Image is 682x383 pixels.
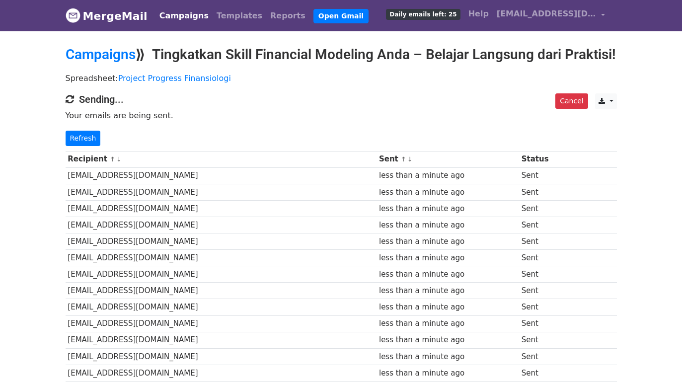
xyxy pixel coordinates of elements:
p: Spreadsheet: [66,73,617,83]
div: less than a minute ago [379,334,517,346]
td: [EMAIL_ADDRESS][DOMAIN_NAME] [66,200,377,217]
h4: Sending... [66,93,617,105]
td: Sent [519,332,570,348]
td: [EMAIL_ADDRESS][DOMAIN_NAME] [66,167,377,184]
td: Sent [519,167,570,184]
div: less than a minute ago [379,368,517,379]
td: Sent [519,365,570,381]
span: [EMAIL_ADDRESS][DOMAIN_NAME] [497,8,596,20]
div: less than a minute ago [379,351,517,363]
td: Sent [519,233,570,250]
a: ↑ [401,155,406,163]
td: Sent [519,315,570,332]
div: less than a minute ago [379,318,517,329]
td: [EMAIL_ADDRESS][DOMAIN_NAME] [66,365,377,381]
td: Sent [519,348,570,365]
a: MergeMail [66,5,148,26]
a: [EMAIL_ADDRESS][DOMAIN_NAME] [493,4,609,27]
td: [EMAIL_ADDRESS][DOMAIN_NAME] [66,217,377,233]
a: Open Gmail [313,9,369,23]
td: [EMAIL_ADDRESS][DOMAIN_NAME] [66,233,377,250]
a: Refresh [66,131,101,146]
div: less than a minute ago [379,302,517,313]
td: Sent [519,299,570,315]
div: less than a minute ago [379,187,517,198]
a: Help [464,4,493,24]
td: Sent [519,250,570,266]
a: ↓ [407,155,413,163]
span: Daily emails left: 25 [386,9,460,20]
td: [EMAIL_ADDRESS][DOMAIN_NAME] [66,332,377,348]
a: Project Progress Finansiologi [118,74,231,83]
div: less than a minute ago [379,252,517,264]
h2: ⟫ Tingkatkan Skill Financial Modeling Anda – Belajar Langsung dari Praktisi! [66,46,617,63]
a: Daily emails left: 25 [382,4,464,24]
td: Sent [519,283,570,299]
th: Status [519,151,570,167]
div: less than a minute ago [379,285,517,297]
td: [EMAIL_ADDRESS][DOMAIN_NAME] [66,184,377,200]
a: ↑ [110,155,115,163]
div: less than a minute ago [379,170,517,181]
a: Campaigns [66,46,136,63]
td: Sent [519,200,570,217]
td: [EMAIL_ADDRESS][DOMAIN_NAME] [66,266,377,283]
td: [EMAIL_ADDRESS][DOMAIN_NAME] [66,299,377,315]
div: less than a minute ago [379,220,517,231]
div: less than a minute ago [379,269,517,280]
td: [EMAIL_ADDRESS][DOMAIN_NAME] [66,348,377,365]
div: less than a minute ago [379,203,517,215]
td: [EMAIL_ADDRESS][DOMAIN_NAME] [66,283,377,299]
td: [EMAIL_ADDRESS][DOMAIN_NAME] [66,315,377,332]
div: less than a minute ago [379,236,517,247]
img: MergeMail logo [66,8,80,23]
a: Reports [266,6,309,26]
td: Sent [519,184,570,200]
th: Sent [377,151,519,167]
a: ↓ [116,155,122,163]
a: Cancel [555,93,588,109]
p: Your emails are being sent. [66,110,617,121]
td: Sent [519,266,570,283]
a: Templates [213,6,266,26]
td: [EMAIL_ADDRESS][DOMAIN_NAME] [66,250,377,266]
a: Campaigns [155,6,213,26]
th: Recipient [66,151,377,167]
td: Sent [519,217,570,233]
